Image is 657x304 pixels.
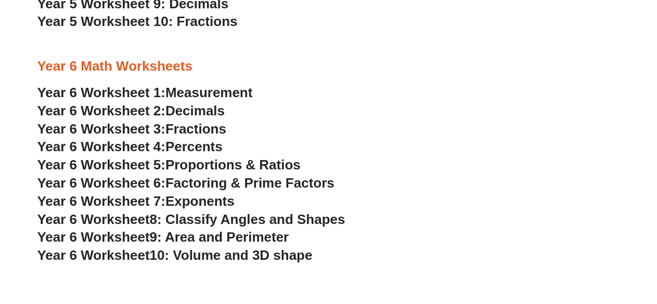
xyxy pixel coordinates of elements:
a: Year 6 Worksheet 3:Fractions [37,121,226,137]
a: Year 6 Worksheet9: Area and Perimeter [37,229,289,245]
span: Percents [165,139,223,154]
a: Year 6 Worksheet 7:Exponents [37,193,235,209]
iframe: Chat Widget [605,254,657,304]
a: Year 6 Worksheet 5:Proportions & Ratios [37,157,301,173]
span: Fractions [165,121,226,137]
span: 10: Volume and 3D shape [150,247,313,263]
span: Year 6 Worksheet 1: [37,85,166,100]
span: Proportions & Ratios [165,157,301,173]
a: Year 6 Worksheet 2:Decimals [37,103,225,118]
span: 8: Classify Angles and Shapes [150,212,345,227]
span: Factoring & Prime Factors [165,175,334,191]
span: Exponents [165,193,235,209]
span: Year 6 Worksheet 6: [37,175,166,191]
span: Year 6 Worksheet [37,247,150,263]
a: Year 5 Worksheet 10: Fractions [37,14,238,29]
span: 9: Area and Perimeter [150,229,289,245]
a: Year 6 Worksheet8: Classify Angles and Shapes [37,212,345,227]
a: Year 6 Worksheet10: Volume and 3D shape [37,247,313,263]
span: Year 6 Worksheet 5: [37,157,166,173]
a: Year 6 Worksheet 1:Measurement [37,85,253,100]
h3: Year 6 Math Worksheets [37,58,620,75]
span: Year 6 Worksheet [37,212,150,227]
a: Year 6 Worksheet 6:Factoring & Prime Factors [37,175,334,191]
span: Year 6 Worksheet [37,229,150,245]
span: Year 6 Worksheet 4: [37,139,166,154]
a: Year 6 Worksheet 4:Percents [37,139,223,154]
span: Measurement [165,85,253,100]
span: Year 6 Worksheet 3: [37,121,166,137]
span: Year 6 Worksheet 2: [37,103,166,118]
span: Decimals [165,103,225,118]
span: Year 6 Worksheet 7: [37,193,166,209]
